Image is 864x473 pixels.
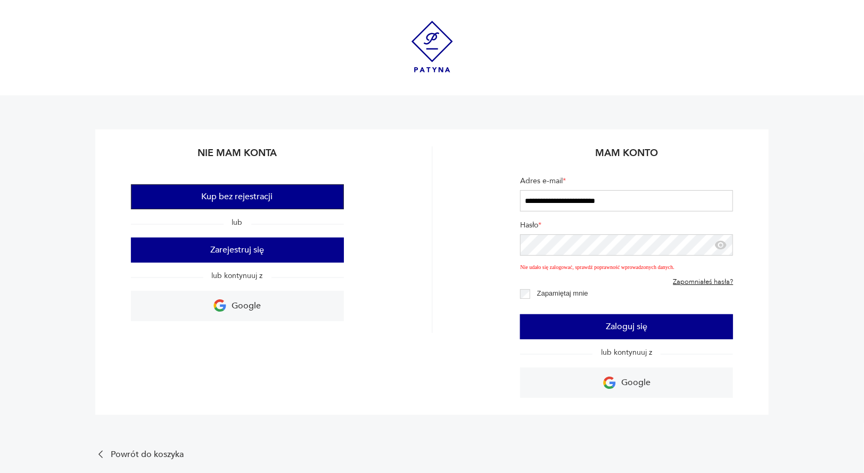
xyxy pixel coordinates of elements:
a: Google [131,291,344,321]
p: Nie udało się zalogować, sprawdź poprawność wprowadzonych danych. [520,258,733,271]
p: Powrót do koszyka [111,451,184,458]
img: Ikona Google [213,299,226,312]
p: Google [621,374,651,391]
button: Zarejestruj się [131,238,344,263]
p: Google [232,298,261,314]
button: Zaloguj się [520,314,733,339]
a: Zapomniałeś hasła? [673,278,733,287]
h2: Nie mam konta [131,146,344,167]
label: Zapamiętaj mnie [537,289,588,297]
label: Hasło [520,220,733,234]
span: lub kontynuuj z [203,271,271,281]
span: lub [224,217,251,227]
label: Adres e-mail [520,176,733,190]
img: Patyna - sklep z meblami i dekoracjami vintage [412,21,453,72]
h2: Mam konto [520,146,733,167]
a: Google [520,368,733,398]
img: Ikona Google [603,377,616,389]
a: Powrót do koszyka [95,449,769,460]
button: Kup bez rejestracji [131,184,344,209]
span: lub kontynuuj z [593,347,661,357]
